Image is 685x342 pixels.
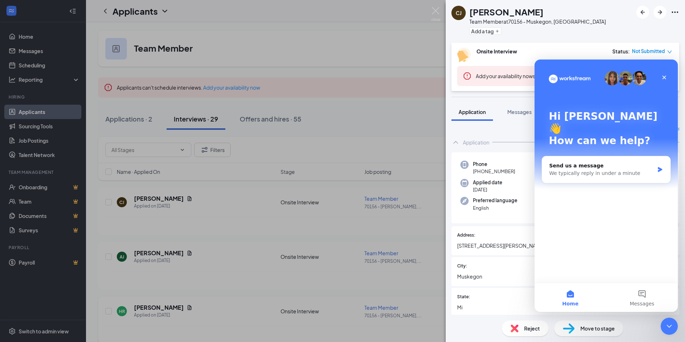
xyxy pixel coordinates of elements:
div: Status : [612,48,630,55]
h1: [PERSON_NAME] [469,6,543,18]
span: down [667,49,672,54]
span: Preferred language [473,197,517,204]
span: Address: [457,232,475,239]
button: Add your availability now [476,72,533,80]
div: Team Member at 70156 - Muskegon, [GEOGRAPHIC_DATA] [469,18,606,25]
div: Application [463,139,489,146]
span: Applied date [473,179,502,186]
span: Application [459,109,486,115]
span: [DATE] [473,186,502,193]
span: [STREET_ADDRESS][PERSON_NAME] [457,242,674,250]
span: Reject [524,324,540,332]
span: English [473,204,517,212]
span: Not Submitted [632,48,665,55]
span: Move to stage [580,324,615,332]
span: Mi [457,303,674,311]
span: [PHONE_NUMBER] [473,168,515,175]
svg: Plus [495,29,499,33]
svg: Ellipses [671,8,679,16]
b: Onsite Interview [476,48,517,54]
button: ArrowRight [653,6,666,19]
svg: Error [463,72,471,80]
svg: ChevronUp [451,138,460,147]
span: so applicants can schedule interviews. [476,73,622,79]
svg: ArrowRight [656,8,664,16]
span: Phone [473,161,515,168]
iframe: Intercom live chat [535,60,678,312]
svg: ArrowLeftNew [638,8,647,16]
span: City: [457,263,467,270]
span: Muskegon [457,272,674,280]
iframe: Intercom live chat [661,318,678,335]
button: PlusAdd a tag [469,27,501,35]
button: ArrowLeftNew [636,6,649,19]
span: Messages [507,109,532,115]
span: State: [457,294,470,300]
div: CJ [456,9,461,16]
